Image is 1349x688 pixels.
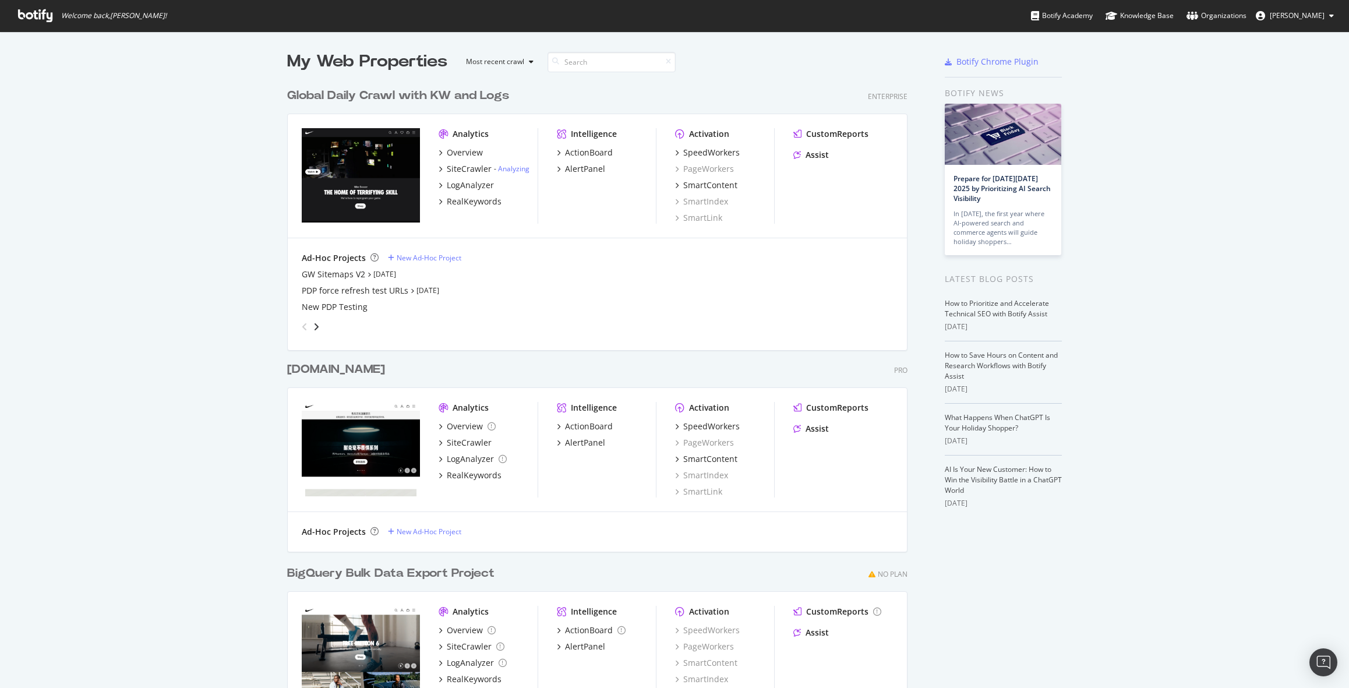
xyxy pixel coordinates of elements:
div: Activation [689,402,729,414]
a: How to Save Hours on Content and Research Workflows with Botify Assist [945,350,1058,381]
div: CustomReports [806,606,868,618]
a: ActionBoard [557,147,613,158]
span: Juan Batres [1270,10,1325,20]
a: Analyzing [498,164,529,174]
div: angle-right [312,321,320,333]
div: PageWorkers [675,437,734,449]
a: SmartContent [675,657,737,669]
div: SiteCrawler [447,437,492,449]
a: RealKeywords [439,196,502,207]
a: What Happens When ChatGPT Is Your Holiday Shopper? [945,412,1050,433]
a: PageWorkers [675,163,734,175]
div: Global Daily Crawl with KW and Logs [287,87,509,104]
a: AI Is Your New Customer: How to Win the Visibility Battle in a ChatGPT World [945,464,1062,495]
a: [DOMAIN_NAME] [287,361,390,378]
div: PDP force refresh test URLs [302,285,408,297]
div: Botify news [945,87,1062,100]
a: SiteCrawler [439,437,492,449]
a: SpeedWorkers [675,421,740,432]
a: Overview [439,421,496,432]
img: nike.com [302,128,420,223]
div: Activation [689,606,729,618]
div: LogAnalyzer [447,179,494,191]
div: Enterprise [868,91,907,101]
div: AlertPanel [565,163,605,175]
div: LogAnalyzer [447,657,494,669]
div: Organizations [1186,10,1246,22]
div: Overview [447,421,483,432]
a: SmartIndex [675,470,728,481]
div: AlertPanel [565,641,605,652]
a: AlertPanel [557,641,605,652]
div: Intelligence [571,402,617,414]
div: [DATE] [945,436,1062,446]
div: New PDP Testing [302,301,368,313]
div: Activation [689,128,729,140]
div: SmartContent [683,453,737,465]
a: SiteCrawler [439,641,504,652]
div: ActionBoard [565,147,613,158]
div: No Plan [878,569,907,579]
div: Botify Chrome Plugin [956,56,1039,68]
div: My Web Properties [287,50,447,73]
a: RealKeywords [439,673,502,685]
button: [PERSON_NAME] [1246,6,1343,25]
button: Most recent crawl [457,52,538,71]
a: [DATE] [373,269,396,279]
a: SmartIndex [675,673,728,685]
div: RealKeywords [447,673,502,685]
div: CustomReports [806,402,868,414]
div: Assist [806,627,829,638]
div: LogAnalyzer [447,453,494,465]
div: ActionBoard [565,421,613,432]
a: Botify Chrome Plugin [945,56,1039,68]
a: CustomReports [793,402,868,414]
div: SiteCrawler [447,641,492,652]
div: Latest Blog Posts [945,273,1062,285]
a: SmartLink [675,212,722,224]
div: Intelligence [571,606,617,618]
div: Analytics [453,606,489,618]
a: CustomReports [793,128,868,140]
a: CustomReports [793,606,881,618]
div: Pro [894,365,907,375]
div: Knowledge Base [1106,10,1174,22]
a: SpeedWorkers [675,625,740,636]
div: AlertPanel [565,437,605,449]
div: Overview [447,625,483,636]
div: Assist [806,423,829,435]
a: SiteCrawler- Analyzing [439,163,529,175]
div: SpeedWorkers [683,147,740,158]
div: ActionBoard [565,625,613,636]
a: ActionBoard [557,421,613,432]
a: Assist [793,423,829,435]
div: CustomReports [806,128,868,140]
a: LogAnalyzer [439,179,494,191]
input: Search [548,52,676,72]
a: LogAnalyzer [439,453,507,465]
span: Welcome back, [PERSON_NAME] ! [61,11,167,20]
a: New Ad-Hoc Project [388,527,461,537]
img: nike.com.cn [302,402,420,496]
a: SpeedWorkers [675,147,740,158]
div: BigQuery Bulk Data Export Project [287,565,495,582]
div: Analytics [453,402,489,414]
a: Assist [793,627,829,638]
a: SmartLink [675,486,722,498]
div: RealKeywords [447,470,502,481]
a: Overview [439,147,483,158]
div: - [494,164,529,174]
a: Assist [793,149,829,161]
div: angle-left [297,317,312,336]
a: GW Sitemaps V2 [302,269,365,280]
a: RealKeywords [439,470,502,481]
div: Intelligence [571,128,617,140]
a: BigQuery Bulk Data Export Project [287,565,499,582]
a: PageWorkers [675,641,734,652]
a: LogAnalyzer [439,657,507,669]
